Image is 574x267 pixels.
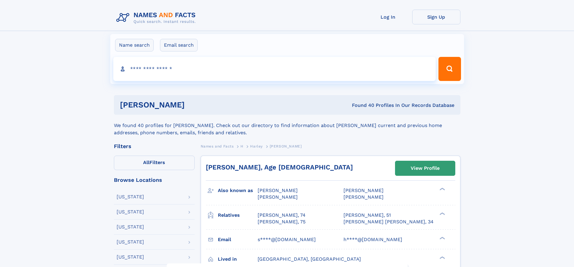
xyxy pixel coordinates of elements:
label: Email search [160,39,198,51]
h1: [PERSON_NAME] [120,101,268,109]
h3: Relatives [218,210,258,220]
button: Search Button [438,57,461,81]
h3: Also known as [218,185,258,196]
a: Harley [250,142,263,150]
span: [PERSON_NAME] [343,188,384,193]
label: Filters [114,156,195,170]
div: Browse Locations [114,177,195,183]
div: Filters [114,144,195,149]
div: Found 40 Profiles In Our Records Database [268,102,454,109]
div: [US_STATE] [117,225,144,229]
h3: Lived in [218,254,258,264]
a: View Profile [395,161,455,175]
span: H [240,144,243,148]
div: ❯ [438,212,445,216]
div: ❯ [438,236,445,240]
span: [GEOGRAPHIC_DATA], [GEOGRAPHIC_DATA] [258,256,361,262]
a: [PERSON_NAME], 51 [343,212,391,219]
span: [PERSON_NAME] [258,194,298,200]
span: All [143,160,149,165]
a: [PERSON_NAME], 74 [258,212,306,219]
a: Log In [364,10,412,24]
a: [PERSON_NAME] [PERSON_NAME], 34 [343,219,434,225]
div: We found 40 profiles for [PERSON_NAME]. Check out our directory to find information about [PERSON... [114,115,460,136]
div: [US_STATE] [117,240,144,244]
div: [US_STATE] [117,255,144,259]
h3: Email [218,234,258,245]
span: [PERSON_NAME] [270,144,302,148]
a: Sign Up [412,10,460,24]
div: [US_STATE] [117,210,144,214]
div: ❯ [438,187,445,191]
img: Logo Names and Facts [114,10,201,26]
div: View Profile [411,161,440,175]
span: [PERSON_NAME] [343,194,384,200]
span: Harley [250,144,263,148]
a: Names and Facts [201,142,234,150]
input: search input [113,57,436,81]
a: H [240,142,243,150]
span: [PERSON_NAME] [258,188,298,193]
a: [PERSON_NAME], 75 [258,219,306,225]
div: ❯ [438,256,445,259]
a: [PERSON_NAME], Age [DEMOGRAPHIC_DATA] [206,163,353,171]
div: [US_STATE] [117,194,144,199]
label: Name search [115,39,154,51]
